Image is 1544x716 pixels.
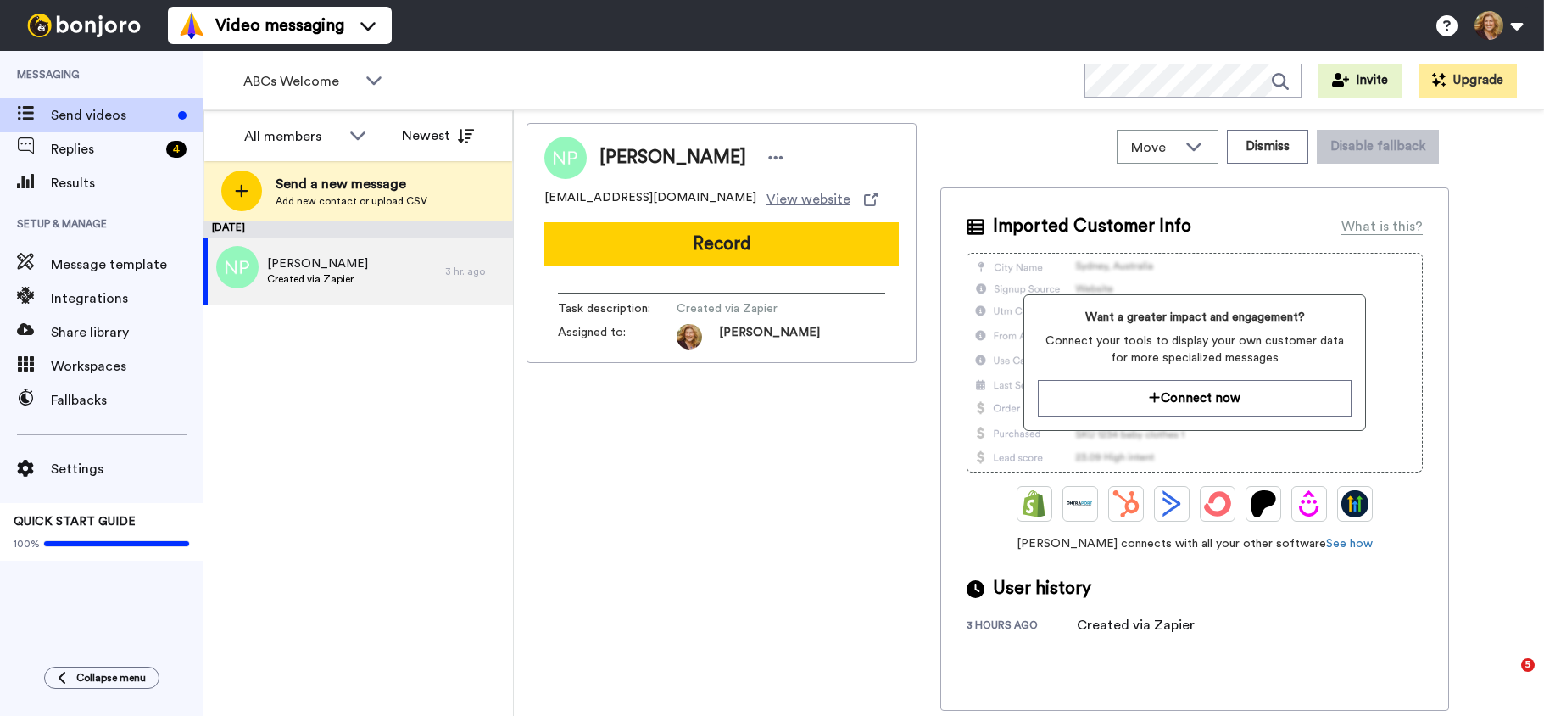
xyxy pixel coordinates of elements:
div: [DATE] [203,221,513,238]
a: View website [766,189,878,210]
span: [PERSON_NAME] [719,324,820,350]
img: Ontraport [1067,490,1094,517]
button: Newest [389,119,487,153]
img: GoHighLevel [1341,490,1368,517]
button: Collapse menu [44,667,159,689]
button: Upgrade [1419,64,1517,98]
span: QUICK START GUIDE [14,516,136,528]
span: Connect your tools to display your own customer data for more specialized messages [1038,333,1351,366]
span: 5 [1521,658,1535,672]
span: Results [51,173,203,193]
a: See how [1326,538,1373,550]
span: Add new contact or upload CSV [276,194,427,208]
iframe: Intercom live chat [1486,658,1527,699]
span: Created via Zapier [677,300,838,317]
span: [PERSON_NAME] connects with all your other software [967,535,1423,552]
button: Record [544,222,899,266]
img: Shopify [1021,490,1048,517]
span: Workspaces [51,356,203,377]
img: Patreon [1250,490,1277,517]
button: Dismiss [1227,130,1308,164]
span: Want a greater impact and engagement? [1038,309,1351,326]
img: Image of Nina Perez [544,137,587,179]
img: ActiveCampaign [1158,490,1185,517]
img: np.png [216,246,259,288]
span: [PERSON_NAME] [599,145,746,171]
span: View website [766,189,850,210]
img: bj-logo-header-white.svg [20,14,148,37]
span: Replies [51,139,159,159]
div: 3 hours ago [967,618,1077,635]
span: Imported Customer Info [993,214,1191,239]
img: Drip [1296,490,1323,517]
span: Fallbacks [51,390,203,411]
span: Video messaging [215,14,344,37]
button: Disable fallback [1317,130,1439,164]
span: User history [993,576,1091,601]
span: Assigned to: [558,324,677,350]
div: 3 hr. ago [445,265,504,278]
span: Share library [51,322,203,343]
span: Settings [51,459,203,479]
div: All members [244,126,341,147]
span: Collapse menu [76,671,146,685]
span: Created via Zapier [267,272,368,286]
span: Integrations [51,288,203,309]
img: ConvertKit [1204,490,1231,517]
img: 774dacc1-bfc2-49e5-a2da-327ccaf1489a-1725045774.jpg [677,324,702,350]
span: Message template [51,255,203,275]
span: Task description : [558,300,677,317]
div: Created via Zapier [1077,615,1195,635]
img: vm-color.svg [178,12,205,39]
span: Send videos [51,105,171,126]
span: [PERSON_NAME] [267,255,368,272]
button: Invite [1318,64,1402,98]
button: Connect now [1038,380,1351,417]
div: 4 [166,141,187,158]
span: 100% [14,537,40,551]
span: Send a new message [276,174,427,194]
span: [EMAIL_ADDRESS][DOMAIN_NAME] [544,189,756,210]
span: Move [1131,137,1177,158]
div: What is this? [1341,216,1423,237]
img: Hubspot [1112,490,1140,517]
span: ABCs Welcome [243,71,357,92]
